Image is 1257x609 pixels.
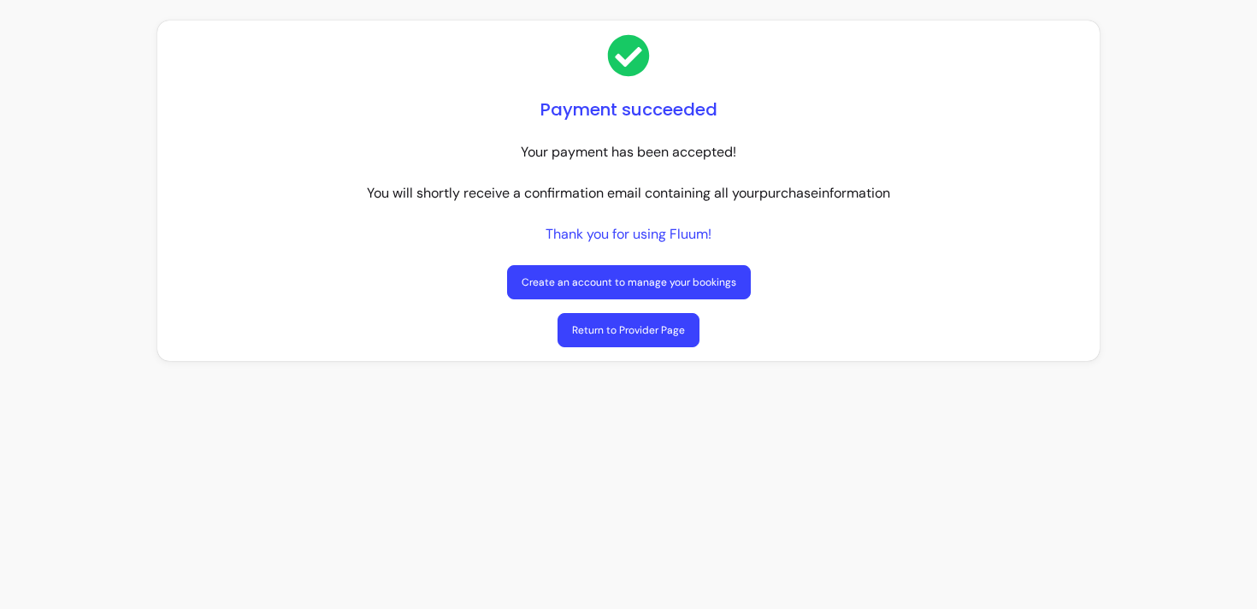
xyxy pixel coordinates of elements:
[558,313,699,347] a: Return to Provider Page
[540,98,717,121] h1: Payment succeeded
[507,265,751,299] a: Create an account to manage your bookings
[521,142,736,163] p: Your payment has been accepted!
[546,224,711,245] p: Thank you for using Fluum!
[367,183,890,204] p: You will shortly receive a confirmation email containing all your purchase information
